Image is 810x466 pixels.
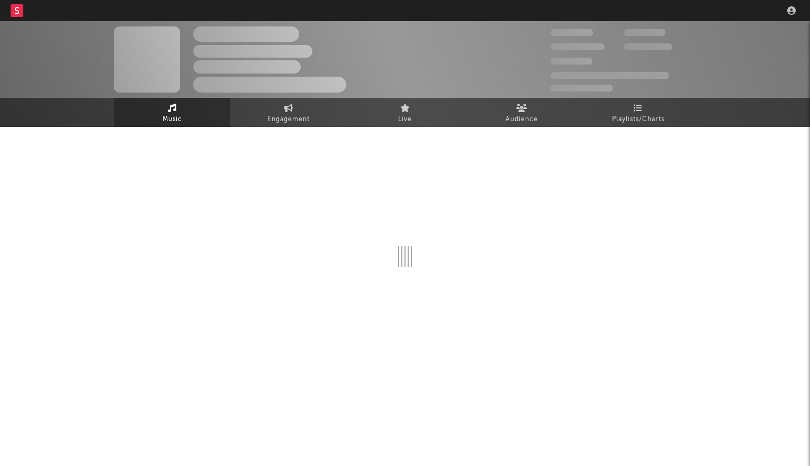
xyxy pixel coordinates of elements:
a: Playlists/Charts [580,98,696,127]
span: 50,000,000 Monthly Listeners [551,72,669,79]
a: Live [347,98,463,127]
span: 300,000 [551,29,593,36]
span: Jump Score: 85.0 [551,85,613,92]
a: Engagement [230,98,347,127]
span: Live [398,113,412,126]
span: 1,000,000 [624,43,672,50]
a: Music [114,98,230,127]
span: Audience [506,113,538,126]
a: Audience [463,98,580,127]
span: Playlists/Charts [612,113,664,126]
span: Music [163,113,182,126]
span: Engagement [267,113,310,126]
span: 50,000,000 [551,43,605,50]
span: 100,000 [624,29,665,36]
span: 100,000 [551,58,592,65]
